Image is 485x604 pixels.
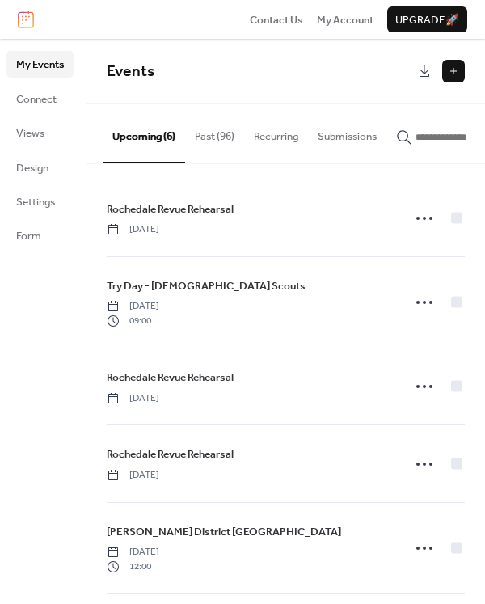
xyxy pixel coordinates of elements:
span: 12:00 [107,560,159,574]
button: Recurring [244,104,308,161]
span: [DATE] [107,545,159,560]
span: My Events [16,57,64,73]
span: Connect [16,91,57,108]
span: Form [16,228,41,244]
a: Rochedale Revue Rehearsal [107,201,234,218]
button: Past (96) [185,104,244,161]
button: Upgrade🚀 [387,6,467,32]
a: Try Day - [DEMOGRAPHIC_DATA] Scouts [107,277,306,295]
span: [DATE] [107,299,159,314]
a: Rochedale Revue Rehearsal [107,446,234,463]
a: [PERSON_NAME] District [GEOGRAPHIC_DATA] [107,523,341,541]
span: 09:00 [107,314,159,328]
a: Rochedale Revue Rehearsal [107,369,234,386]
span: Views [16,125,44,141]
span: Rochedale Revue Rehearsal [107,370,234,386]
span: [DATE] [107,391,159,406]
span: Design [16,160,48,176]
a: Settings [6,188,74,214]
span: Upgrade 🚀 [395,12,459,28]
span: Events [107,57,154,87]
span: Contact Us [250,12,303,28]
img: logo [18,11,34,28]
button: Upcoming (6) [103,104,185,163]
a: Contact Us [250,11,303,27]
a: Views [6,120,74,146]
a: My Events [6,51,74,77]
span: [DATE] [107,468,159,483]
button: Submissions [308,104,386,161]
a: My Account [317,11,373,27]
span: [DATE] [107,222,159,237]
span: Rochedale Revue Rehearsal [107,446,234,463]
a: Design [6,154,74,180]
span: My Account [317,12,373,28]
a: Form [6,222,74,248]
span: Settings [16,194,55,210]
a: Connect [6,86,74,112]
